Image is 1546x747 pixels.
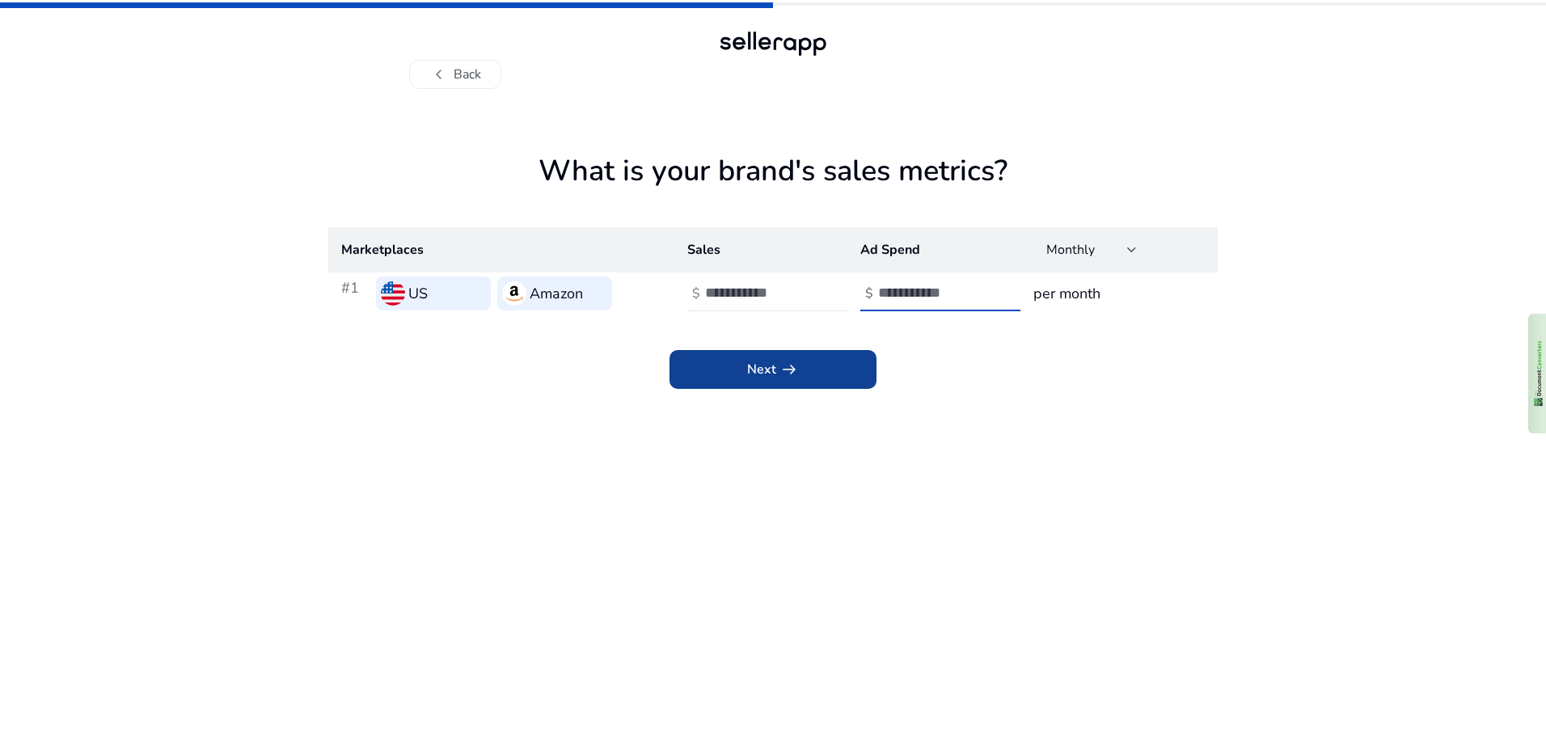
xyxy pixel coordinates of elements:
[381,281,405,306] img: us.svg
[341,276,370,310] h3: #1
[692,286,700,302] h4: $
[409,60,501,89] button: chevron_leftBack
[1532,339,1544,409] img: 1EdhxLVo1YiRZ3Z8BN9RqzlQoUKFChUqVNCHvwChSTTdtRxrrAAAAABJRU5ErkJggg==
[328,154,1218,227] h1: What is your brand's sales metrics?
[847,227,1020,272] th: Ad Spend
[429,65,449,84] span: chevron_left
[1046,241,1095,259] span: Monthly
[408,282,428,305] h3: US
[674,227,847,272] th: Sales
[1033,282,1205,305] h3: per month
[865,286,873,302] h4: $
[670,350,876,389] button: Nextarrow_right_alt
[530,282,583,305] h3: Amazon
[328,227,674,272] th: Marketplaces
[779,360,799,379] span: arrow_right_alt
[747,360,799,379] span: Next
